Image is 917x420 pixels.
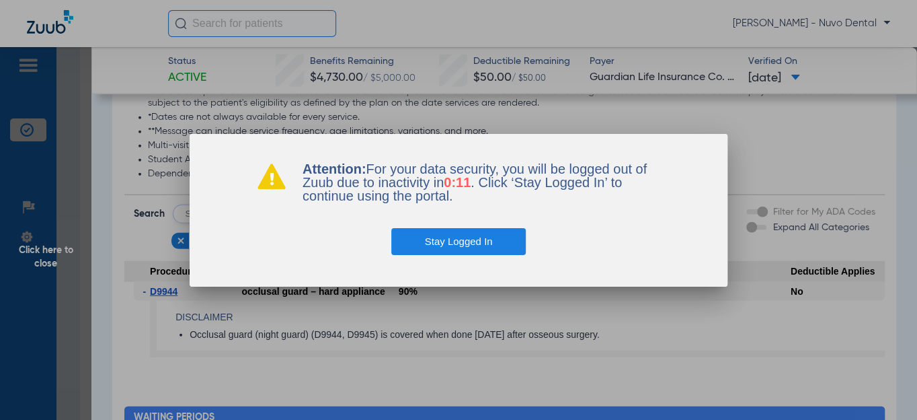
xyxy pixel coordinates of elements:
p: For your data security, you will be logged out of Zuub due to inactivity in . Click ‘Stay Logged ... [303,162,660,203]
b: Attention: [303,162,366,176]
iframe: Chat Widget [850,355,917,420]
span: 0:11 [444,175,471,190]
img: warning [257,162,286,189]
button: Stay Logged In [391,228,526,255]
